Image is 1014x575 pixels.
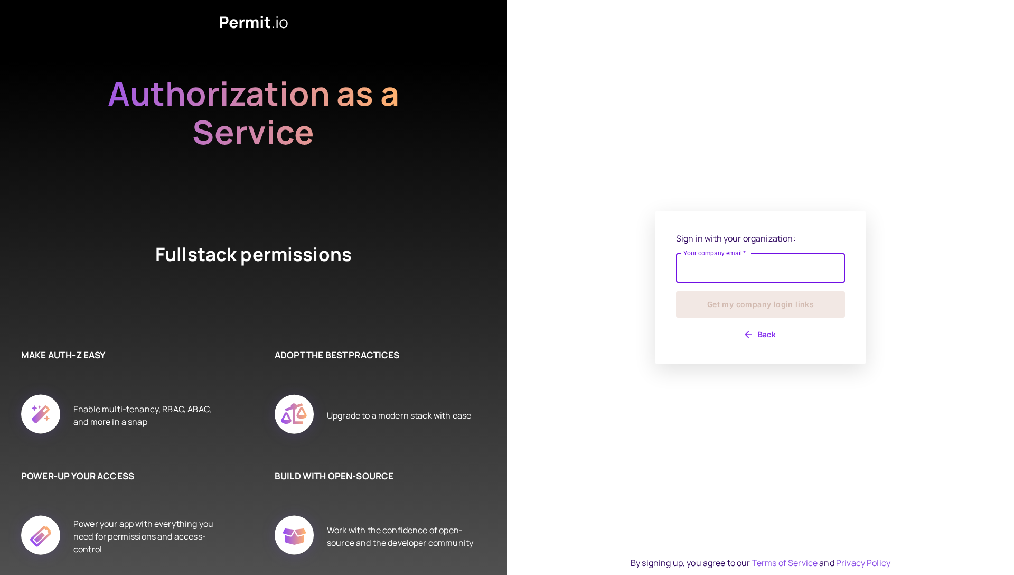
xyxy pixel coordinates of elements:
[73,383,222,448] div: Enable multi-tenancy, RBAC, ABAC, and more in a snap
[676,291,845,318] button: Get my company login links
[631,557,890,569] div: By signing up, you agree to our and
[74,74,433,190] h2: Authorization as a Service
[327,383,471,448] div: Upgrade to a modern stack with ease
[21,469,222,483] h6: POWER-UP YOUR ACCESS
[21,348,222,362] h6: MAKE AUTH-Z EASY
[676,326,845,343] button: Back
[116,242,391,306] h4: Fullstack permissions
[275,469,475,483] h6: BUILD WITH OPEN-SOURCE
[683,248,746,257] label: Your company email
[327,504,475,569] div: Work with the confidence of open-source and the developer community
[752,557,818,569] a: Terms of Service
[73,504,222,569] div: Power your app with everything you need for permissions and access-control
[275,348,475,362] h6: ADOPT THE BEST PRACTICES
[676,232,845,245] p: Sign in with your organization:
[836,557,890,569] a: Privacy Policy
